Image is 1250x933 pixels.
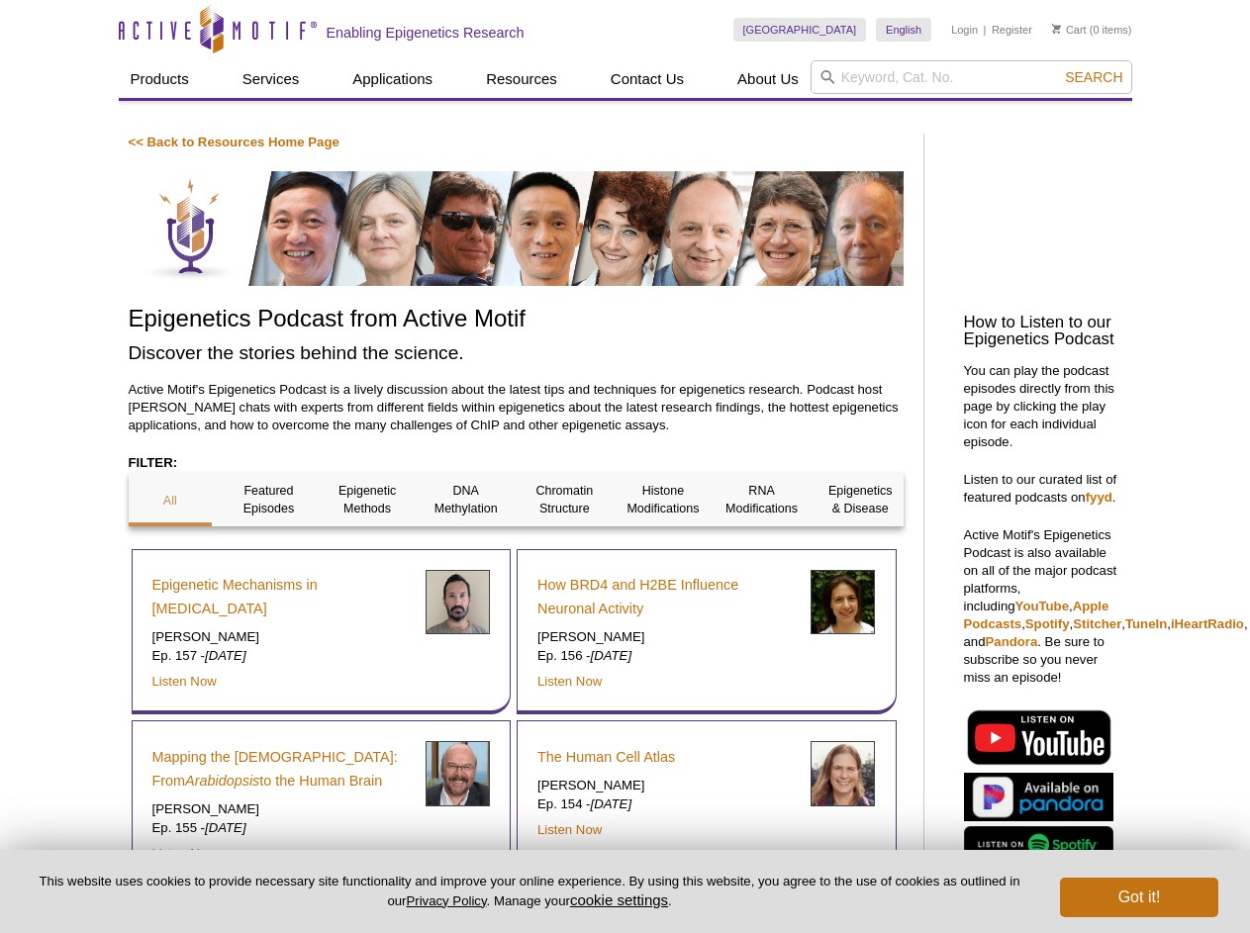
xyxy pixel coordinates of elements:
[591,648,632,663] em: [DATE]
[992,23,1032,37] a: Register
[1171,616,1244,631] a: iHeartRadio
[205,648,246,663] em: [DATE]
[984,18,987,42] li: |
[964,826,1113,863] img: Listen on Spotify
[129,306,904,334] h1: Epigenetics Podcast from Active Motif
[1025,616,1070,631] a: Spotify
[1065,69,1122,85] span: Search
[537,822,602,837] a: Listen Now
[152,573,411,620] a: Epigenetic Mechanisms in [MEDICAL_DATA]
[1052,18,1132,42] li: (0 items)
[818,482,903,517] p: Epigenetics & Disease
[811,570,875,634] img: Erica Korb headshot
[1073,616,1121,631] a: Stitcher
[426,570,490,634] img: Luca Magnani headshot
[876,18,931,42] a: English
[537,573,796,620] a: How BRD4 and H2BE Influence Neuronal Activity
[523,482,607,517] p: Chromatin Structure
[185,773,259,789] em: Arabidopsis
[129,455,178,470] strong: FILTER:
[129,381,904,434] p: Active Motif's Epigenetics Podcast is a lively discussion about the latest tips and techniques fo...
[340,60,444,98] a: Applications
[811,60,1132,94] input: Keyword, Cat. No.
[733,18,867,42] a: [GEOGRAPHIC_DATA]
[152,846,217,861] a: Listen Now
[537,628,796,646] p: [PERSON_NAME]
[426,741,490,805] img: Joseph Ecker headshot
[537,647,796,665] p: Ep. 156 -
[622,482,706,517] p: Histone Modifications
[964,526,1122,687] p: Active Motif's Epigenetics Podcast is also available on all of the major podcast platforms, inclu...
[326,482,410,517] p: Epigenetic Methods
[1086,490,1112,505] a: fyyd
[1052,23,1087,37] a: Cart
[964,315,1122,348] h3: How to Listen to our Epigenetics Podcast
[986,634,1038,649] a: Pandora
[327,24,525,42] h2: Enabling Epigenetics Research
[152,800,411,818] p: [PERSON_NAME]
[964,599,1109,631] a: Apple Podcasts
[537,745,675,769] a: The Human Cell Atlas
[231,60,312,98] a: Services
[406,893,486,908] a: Privacy Policy
[537,674,602,689] a: Listen Now
[474,60,569,98] a: Resources
[964,362,1122,451] p: You can play the podcast episodes directly from this page by clicking the play icon for each indi...
[205,820,246,835] em: [DATE]
[129,171,904,286] img: Discover the stories behind the science.
[32,873,1027,910] p: This website uses cookies to provide necessary site functionality and improve your online experie...
[1052,24,1061,34] img: Your Cart
[591,796,632,811] em: [DATE]
[152,674,217,689] a: Listen Now
[1015,599,1069,613] a: YouTube
[951,23,978,37] a: Login
[1059,68,1128,86] button: Search
[227,482,311,517] p: Featured Episodes
[964,471,1122,507] p: Listen to our curated list of featured podcasts on .
[152,745,411,793] a: Mapping the [DEMOGRAPHIC_DATA]: FromArabidopsisto the Human Brain
[599,60,696,98] a: Contact Us
[129,339,904,366] h2: Discover the stories behind the science.
[129,492,213,510] p: All
[725,60,811,98] a: About Us
[119,60,201,98] a: Products
[720,482,804,517] p: RNA Modifications
[537,777,796,794] p: [PERSON_NAME]
[964,706,1113,768] img: Listen on YouTube
[1060,878,1218,917] button: Got it!
[152,647,411,665] p: Ep. 157 -
[152,819,411,837] p: Ep. 155 -
[424,482,508,517] p: DNA Methylation
[811,741,875,805] img: Sarah Teichmann headshot
[537,795,796,813] p: Ep. 154 -
[1125,616,1167,631] a: TuneIn
[964,773,1113,821] img: Listen on Pandora
[152,628,411,646] p: [PERSON_NAME]
[129,135,339,149] a: << Back to Resources Home Page
[570,891,668,908] button: cookie settings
